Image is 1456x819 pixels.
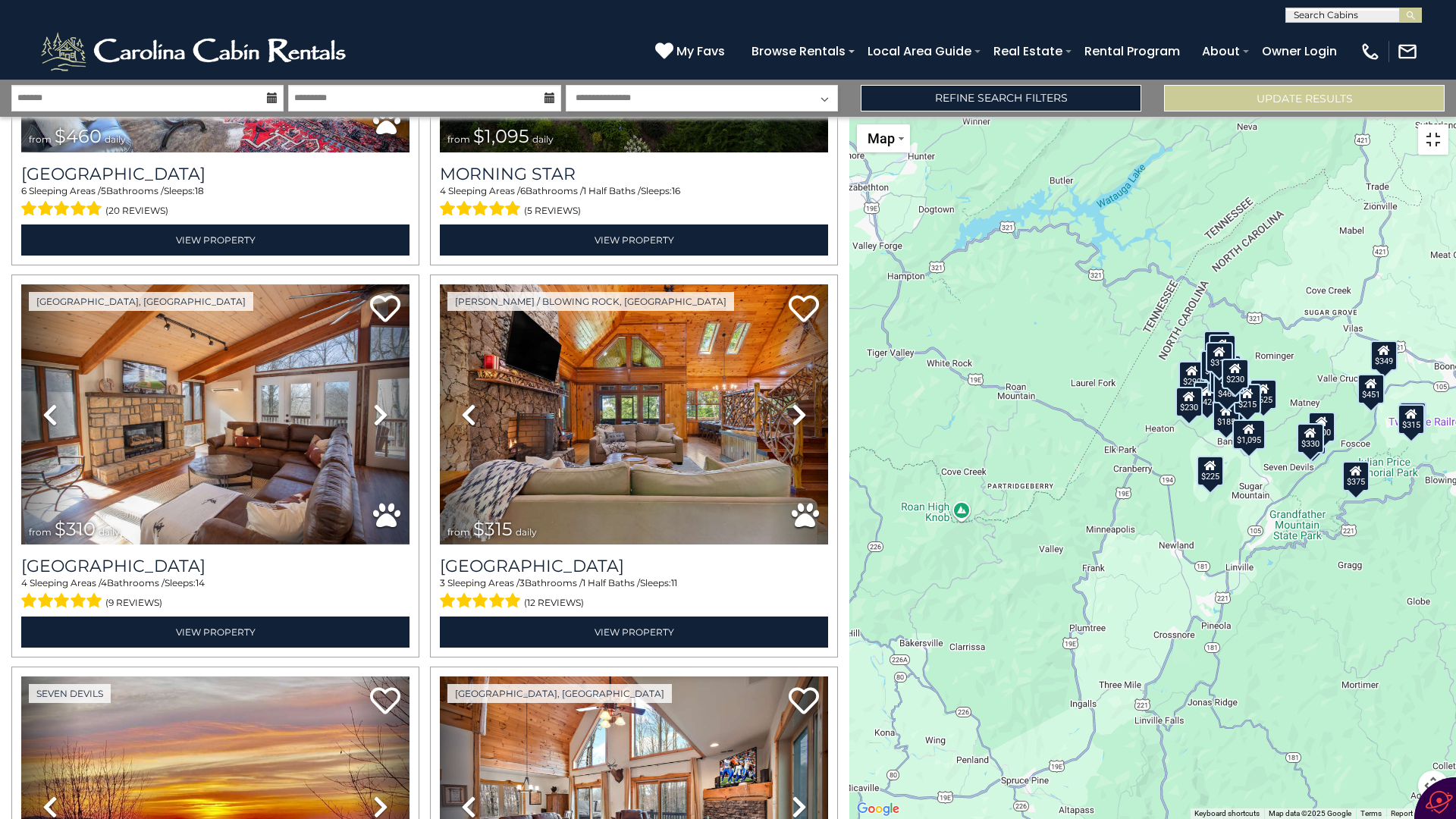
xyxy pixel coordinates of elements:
span: from [29,526,52,538]
span: 3 [440,577,445,588]
span: 3 [519,577,525,588]
span: 4 [101,577,107,588]
span: (12 reviews) [524,593,584,613]
span: 16 [672,185,680,196]
a: Real Estate [986,38,1070,64]
a: View Property [440,617,828,648]
img: Google [853,799,903,819]
a: [GEOGRAPHIC_DATA] [440,556,828,576]
div: $375 [1342,461,1370,491]
div: $225 [1197,456,1224,486]
span: daily [105,133,126,145]
span: 1 Half Baths / [582,577,640,588]
div: $230 [1222,359,1249,389]
div: $230 [1175,387,1203,417]
button: Map camera controls [1418,770,1448,801]
a: View Property [21,224,409,256]
span: Map [868,130,895,146]
div: $424 [1194,381,1221,412]
span: (9 reviews) [105,593,162,613]
div: Sleeping Areas / Bathrooms / Sleeps: [440,184,828,221]
a: [GEOGRAPHIC_DATA] [21,556,409,576]
a: Terms [1360,809,1382,817]
h3: Mile High Lodge [21,164,409,184]
div: $185 [1213,401,1240,431]
span: 6 [520,185,526,196]
div: $290 [1178,361,1206,391]
a: [GEOGRAPHIC_DATA] [21,164,409,184]
span: Map data ©2025 Google [1269,809,1351,817]
button: Keyboard shortcuts [1194,808,1260,819]
div: $125 [1203,331,1231,361]
a: Open this area in Google Maps (opens a new window) [853,799,903,819]
span: (5 reviews) [524,201,581,221]
a: Report a map error [1391,809,1451,817]
div: $310 [1206,342,1233,372]
span: daily [99,526,120,538]
span: daily [516,526,537,538]
a: My Favs [655,42,729,61]
span: 11 [671,577,677,588]
div: $451 [1357,374,1385,404]
a: Refine Search Filters [861,85,1141,111]
a: Seven Devils [29,684,111,703]
span: from [447,526,470,538]
a: [PERSON_NAME] / Blowing Rock, [GEOGRAPHIC_DATA] [447,292,734,311]
div: Sleeping Areas / Bathrooms / Sleeps: [21,576,409,613]
span: from [29,133,52,145]
a: Local Area Guide [860,38,979,64]
div: Sleeping Areas / Bathrooms / Sleeps: [440,576,828,613]
div: $349 [1370,340,1398,371]
div: $325 [1209,334,1236,365]
span: from [447,133,470,145]
span: $1,095 [473,125,529,147]
a: View Property [21,617,409,648]
span: $315 [473,518,513,540]
span: $310 [55,518,96,540]
div: $330 [1297,423,1324,453]
a: Rental Program [1077,38,1188,64]
span: 1 Half Baths / [583,185,641,196]
span: daily [532,133,554,145]
a: Owner Login [1254,38,1345,64]
div: $400 [1308,412,1335,442]
div: Sleeping Areas / Bathrooms / Sleeps: [21,184,409,221]
div: $425 [1200,350,1228,381]
img: mail-regular-white.png [1397,41,1418,62]
a: View Property [440,224,828,256]
a: Add to favorites [789,686,819,718]
div: $625 [1250,379,1277,409]
div: $1,095 [1232,419,1266,450]
div: $215 [1234,384,1261,414]
span: 4 [21,577,27,588]
span: (20 reviews) [105,201,168,221]
button: Update Results [1164,85,1445,111]
span: 18 [195,185,204,196]
img: thumbnail_163277015.jpeg [440,284,828,544]
a: [GEOGRAPHIC_DATA], [GEOGRAPHIC_DATA] [447,684,672,703]
h3: Chimney Island [440,556,828,576]
span: 5 [101,185,106,196]
a: [GEOGRAPHIC_DATA], [GEOGRAPHIC_DATA] [29,292,253,311]
img: phone-regular-white.png [1360,41,1381,62]
h3: Blue Eagle Lodge [21,556,409,576]
span: $460 [55,125,102,147]
img: thumbnail_163275356.jpeg [21,284,409,544]
a: Add to favorites [370,686,400,718]
img: White-1-2.png [38,29,353,74]
span: 6 [21,185,27,196]
div: $350 [1210,363,1237,394]
span: 4 [440,185,446,196]
a: Add to favorites [370,293,400,326]
div: $480 [1399,402,1426,432]
span: 14 [196,577,205,588]
a: Morning Star [440,164,828,184]
span: My Favs [676,42,725,61]
a: About [1194,38,1247,64]
div: $315 [1398,404,1425,435]
button: Change map style [857,124,910,152]
a: Add to favorites [789,293,819,326]
button: Toggle fullscreen view [1418,124,1448,155]
a: Browse Rentals [744,38,853,64]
